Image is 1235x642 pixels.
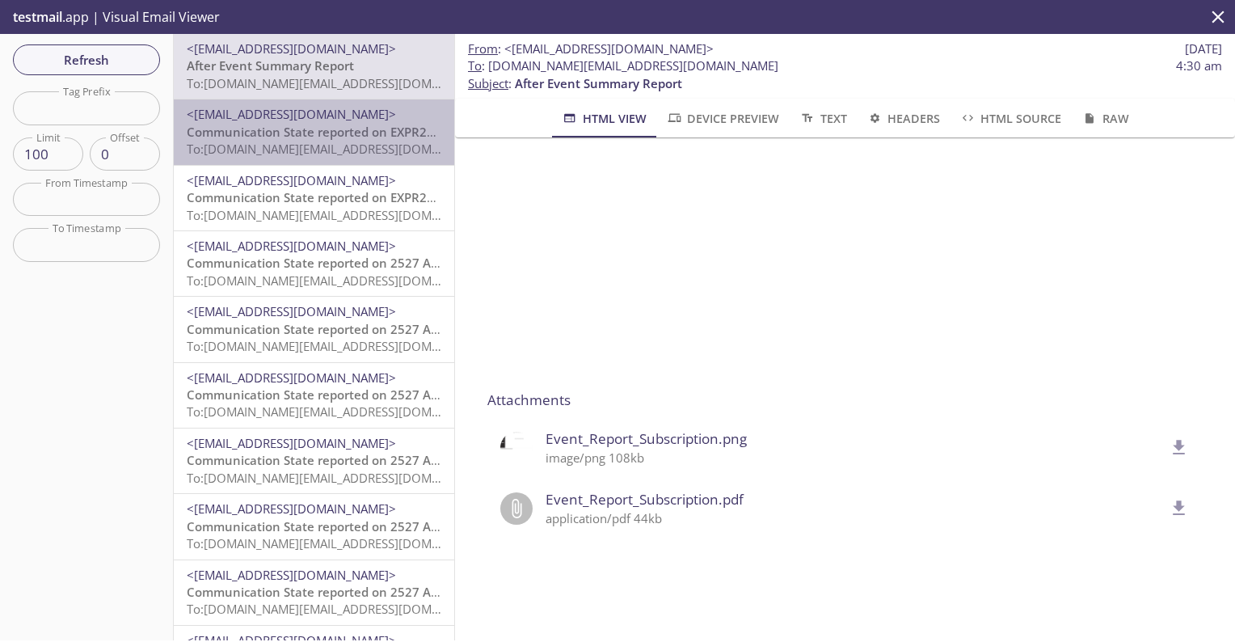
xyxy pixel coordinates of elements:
[13,8,62,26] span: testmail
[468,40,498,57] span: From
[187,238,396,254] span: <[EMAIL_ADDRESS][DOMAIN_NAME]>
[174,429,454,493] div: <[EMAIL_ADDRESS][DOMAIN_NAME]>Communication State reported on 2527 Alias, HQ, SQA_ACC at [DATE] 1...
[1159,499,1190,515] a: delete
[1176,57,1222,74] span: 4:30 am
[546,510,1164,527] p: application/pdf 44kb
[174,560,454,625] div: <[EMAIL_ADDRESS][DOMAIN_NAME]>Communication State reported on 2527 Alias, HQ, SQA_ACC at [DATE] 1...
[13,44,160,75] button: Refresh
[174,494,454,559] div: <[EMAIL_ADDRESS][DOMAIN_NAME]>Communication State reported on 2527 Alias, HQ, SQA_ACC at [DATE] 1...
[187,141,494,157] span: To: [DOMAIN_NAME][EMAIL_ADDRESS][DOMAIN_NAME]
[174,166,454,230] div: <[EMAIL_ADDRESS][DOMAIN_NAME]>Communication State reported on EXPR200102CT, null, Evolv Technolog...
[487,390,1203,411] p: Attachments
[187,338,494,354] span: To: [DOMAIN_NAME][EMAIL_ADDRESS][DOMAIN_NAME]
[468,75,508,91] span: Subject
[187,40,396,57] span: <[EMAIL_ADDRESS][DOMAIN_NAME]>
[187,272,494,289] span: To: [DOMAIN_NAME][EMAIL_ADDRESS][DOMAIN_NAME]
[468,57,482,74] span: To
[468,40,714,57] span: :
[468,57,778,74] span: : [DOMAIN_NAME][EMAIL_ADDRESS][DOMAIN_NAME]
[187,567,396,583] span: <[EMAIL_ADDRESS][DOMAIN_NAME]>
[1081,108,1128,129] span: Raw
[174,363,454,428] div: <[EMAIL_ADDRESS][DOMAIN_NAME]>Communication State reported on 2527 Alias, HQ, Evolv at [DATE] 19:...
[187,370,396,386] span: <[EMAIL_ADDRESS][DOMAIN_NAME]>
[187,535,494,551] span: To: [DOMAIN_NAME][EMAIL_ADDRESS][DOMAIN_NAME]
[546,429,1164,450] span: Event_Report_Subscription.png
[187,321,645,337] span: Communication State reported on 2527 Alias, HQ, SQA_ACC at [DATE] 19:40:10
[187,501,396,517] span: <[EMAIL_ADDRESS][DOMAIN_NAME]>
[187,452,645,468] span: Communication State reported on 2527 Alias, HQ, SQA_ACC at [DATE] 19:33:28
[174,99,454,164] div: <[EMAIL_ADDRESS][DOMAIN_NAME]>Communication State reported on EXPR200102CT, null, Evolv Technolog...
[187,386,622,403] span: Communication State reported on 2527 Alias, HQ, Evolv at [DATE] 19:36:06
[187,470,494,486] span: To: [DOMAIN_NAME][EMAIL_ADDRESS][DOMAIN_NAME]
[174,34,454,99] div: <[EMAIL_ADDRESS][DOMAIN_NAME]>After Event Summary ReportTo:[DOMAIN_NAME][EMAIL_ADDRESS][DOMAIN_NAME]
[187,601,494,617] span: To: [DOMAIN_NAME][EMAIL_ADDRESS][DOMAIN_NAME]
[504,40,714,57] span: <[EMAIL_ADDRESS][DOMAIN_NAME]>
[546,450,1164,467] p: image/png 108kb
[187,106,396,122] span: <[EMAIL_ADDRESS][DOMAIN_NAME]>
[26,49,147,70] span: Refresh
[1159,428,1199,468] button: delete
[1159,488,1199,529] button: delete
[187,518,645,534] span: Communication State reported on 2527 Alias, HQ, SQA_ACC at [DATE] 19:24:44
[959,108,1061,129] span: HTML Source
[187,403,494,420] span: To: [DOMAIN_NAME][EMAIL_ADDRESS][DOMAIN_NAME]
[468,57,1222,92] p: :
[187,124,723,140] span: Communication State reported on EXPR200102CT, null, Evolv Technology at [DATE] 21:03:14
[1159,438,1190,454] a: delete
[187,584,645,600] span: Communication State reported on 2527 Alias, HQ, SQA_ACC at [DATE] 19:23:37
[187,255,645,271] span: Communication State reported on 2527 Alias, HQ, SQA_ACC at [DATE] 19:41:24
[666,108,779,129] span: Device Preview
[187,303,396,319] span: <[EMAIL_ADDRESS][DOMAIN_NAME]>
[866,108,940,129] span: Headers
[174,297,454,361] div: <[EMAIL_ADDRESS][DOMAIN_NAME]>Communication State reported on 2527 Alias, HQ, SQA_ACC at [DATE] 1...
[187,189,723,205] span: Communication State reported on EXPR200102CT, null, Evolv Technology at [DATE] 21:02:14
[1185,40,1222,57] span: [DATE]
[500,432,533,464] img: Event_Report_Subscription.png
[515,75,682,91] span: After Event Summary Report
[561,108,646,129] span: HTML View
[187,435,396,451] span: <[EMAIL_ADDRESS][DOMAIN_NAME]>
[174,231,454,296] div: <[EMAIL_ADDRESS][DOMAIN_NAME]>Communication State reported on 2527 Alias, HQ, SQA_ACC at [DATE] 1...
[187,207,494,223] span: To: [DOMAIN_NAME][EMAIL_ADDRESS][DOMAIN_NAME]
[187,172,396,188] span: <[EMAIL_ADDRESS][DOMAIN_NAME]>
[187,75,494,91] span: To: [DOMAIN_NAME][EMAIL_ADDRESS][DOMAIN_NAME]
[546,489,1164,510] span: Event_Report_Subscription.pdf
[187,57,354,74] span: After Event Summary Report
[799,108,846,129] span: Text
